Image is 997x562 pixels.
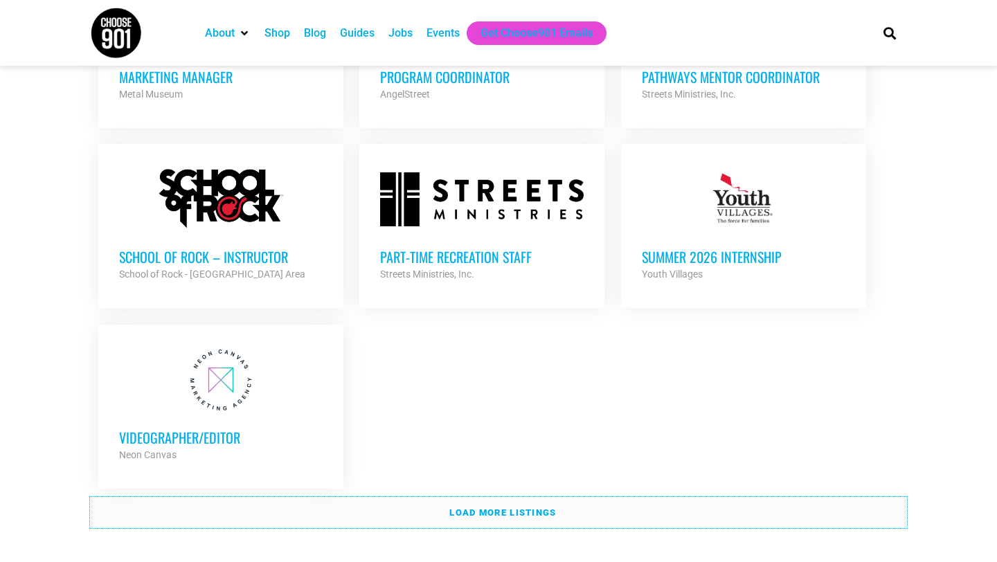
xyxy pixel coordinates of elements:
[449,507,556,518] strong: Load more listings
[642,68,845,86] h3: Pathways Mentor Coordinator
[879,21,901,44] div: Search
[380,248,584,266] h3: Part-time Recreation Staff
[426,25,460,42] a: Events
[642,269,703,280] strong: Youth Villages
[621,144,866,303] a: Summer 2026 Internship Youth Villages
[380,89,430,100] strong: AngelStreet
[119,248,323,266] h3: School of Rock – Instructor
[119,68,323,86] h3: Marketing Manager
[359,144,604,303] a: Part-time Recreation Staff Streets Ministries, Inc.
[264,25,290,42] a: Shop
[119,89,183,100] strong: Metal Museum
[198,21,258,45] div: About
[205,25,235,42] a: About
[98,144,343,303] a: School of Rock – Instructor School of Rock - [GEOGRAPHIC_DATA] Area
[380,68,584,86] h3: Program Coordinator
[304,25,326,42] a: Blog
[198,21,860,45] nav: Main nav
[119,449,177,460] strong: Neon Canvas
[90,497,907,529] a: Load more listings
[642,89,736,100] strong: Streets Ministries, Inc.
[642,248,845,266] h3: Summer 2026 Internship
[388,25,413,42] a: Jobs
[340,25,375,42] a: Guides
[98,325,343,484] a: Videographer/Editor Neon Canvas
[119,428,323,446] h3: Videographer/Editor
[480,25,593,42] a: Get Choose901 Emails
[119,269,305,280] strong: School of Rock - [GEOGRAPHIC_DATA] Area
[380,269,474,280] strong: Streets Ministries, Inc.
